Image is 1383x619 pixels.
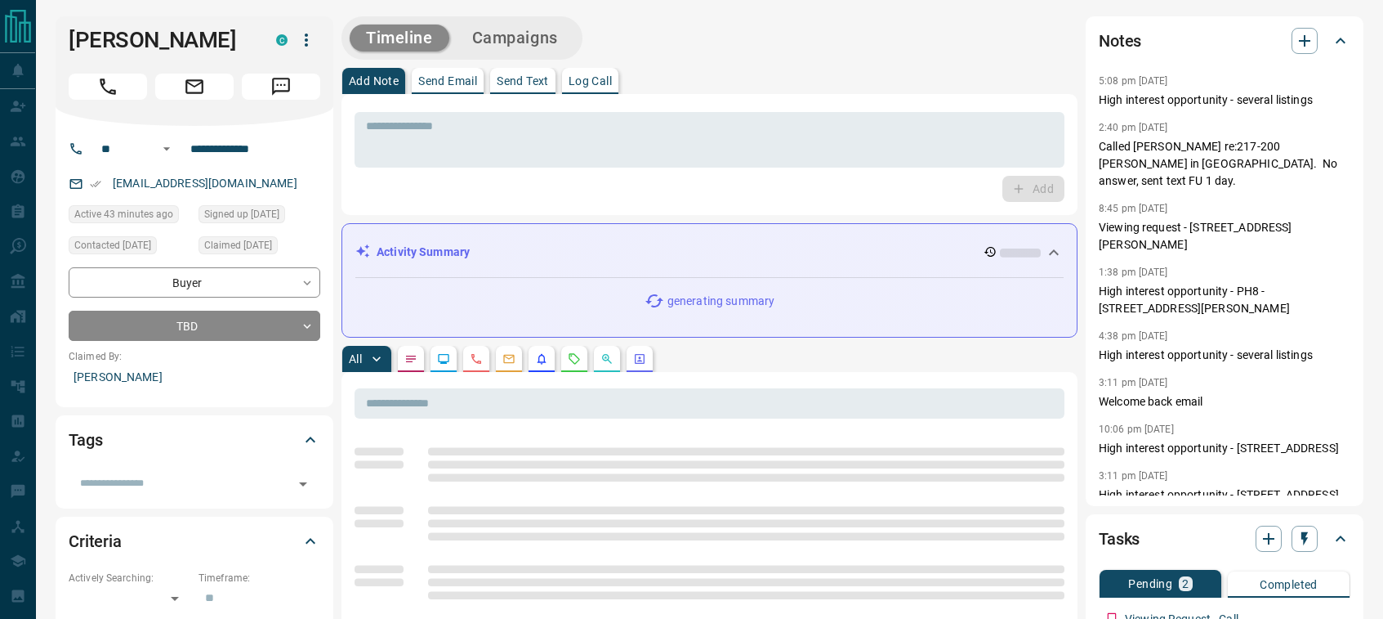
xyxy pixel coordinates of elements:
p: Send Text [497,75,549,87]
p: High interest opportunity - several listings [1099,92,1350,109]
p: Welcome back email [1099,393,1350,410]
svg: Opportunities [600,352,613,366]
span: Active 43 minutes ago [74,206,173,222]
button: Timeline [350,25,449,52]
p: 3:11 pm [DATE] [1099,470,1168,482]
span: Message [242,74,320,100]
div: Tasks [1099,519,1350,558]
div: Tags [69,420,320,460]
a: [EMAIL_ADDRESS][DOMAIN_NAME] [113,177,297,190]
p: generating summary [667,293,774,310]
p: Activity Summary [377,244,470,261]
h1: [PERSON_NAME] [69,27,252,53]
div: Notes [1099,21,1350,61]
h2: Tags [69,427,102,453]
p: Timeframe: [199,571,320,585]
p: Actively Searching: [69,571,190,585]
div: Sun Aug 06 2023 [199,205,320,228]
button: Campaigns [456,25,574,52]
svg: Notes [404,352,417,366]
span: Signed up [DATE] [204,206,279,222]
div: Buyer [69,267,320,298]
span: Call [69,74,147,100]
svg: Agent Actions [633,352,646,366]
h2: Criteria [69,528,122,554]
svg: Calls [470,352,483,366]
h2: Notes [1099,28,1141,54]
svg: Email Verified [90,178,101,190]
button: Open [292,473,315,496]
p: High interest opportunity - [STREET_ADDRESS] [1099,440,1350,457]
p: Log Call [569,75,612,87]
svg: Lead Browsing Activity [437,352,450,366]
div: Tue Aug 12 2025 [69,236,190,259]
p: 5:08 pm [DATE] [1099,75,1168,87]
span: Contacted [DATE] [74,237,151,253]
p: All [349,353,362,365]
svg: Requests [568,352,581,366]
p: 8:45 pm [DATE] [1099,203,1168,214]
p: 3:11 pm [DATE] [1099,377,1168,388]
svg: Listing Alerts [535,352,548,366]
div: Fri Aug 15 2025 [69,205,190,228]
p: High interest opportunity - several listings [1099,347,1350,364]
div: Mon Aug 07 2023 [199,236,320,259]
p: Add Note [349,75,399,87]
p: 10:06 pm [DATE] [1099,424,1174,435]
p: Called [PERSON_NAME] re:217-200 [PERSON_NAME] in [GEOGRAPHIC_DATA]. No answer, sent text FU 1 day. [1099,138,1350,190]
span: Email [155,74,234,100]
p: 2:40 pm [DATE] [1099,122,1168,133]
p: 2 [1182,578,1189,590]
p: 4:38 pm [DATE] [1099,330,1168,342]
p: 1:38 pm [DATE] [1099,267,1168,278]
span: Claimed [DATE] [204,237,272,253]
h2: Tasks [1099,526,1140,552]
button: Open [157,139,176,159]
p: [PERSON_NAME] [69,364,320,391]
p: High interest opportunity - [STREET_ADDRESS] [1099,487,1350,504]
p: Claimed By: [69,349,320,364]
svg: Emails [502,352,515,366]
div: condos.ca [276,34,288,46]
div: Criteria [69,522,320,561]
p: Viewing request - [STREET_ADDRESS][PERSON_NAME] [1099,219,1350,253]
p: High interest opportunity - PH8 - [STREET_ADDRESS][PERSON_NAME] [1099,283,1350,317]
p: Pending [1128,578,1172,590]
div: Activity Summary [355,237,1064,267]
p: Send Email [418,75,477,87]
div: TBD [69,311,320,341]
p: Completed [1260,579,1318,590]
